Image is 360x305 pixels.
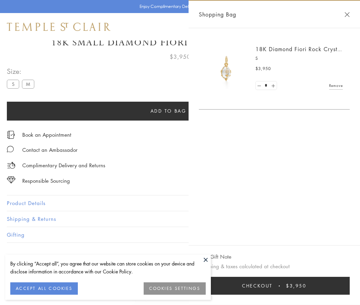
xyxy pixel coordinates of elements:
button: Add Gift Note [199,252,231,261]
span: Shopping Bag [199,10,236,19]
button: Shipping & Returns [7,211,353,227]
img: MessageIcon-01_2.svg [7,146,14,152]
a: Book an Appointment [22,131,71,138]
button: Checkout $3,950 [199,277,350,295]
div: Contact an Ambassador [22,146,77,154]
button: Gifting [7,227,353,242]
label: M [22,80,34,88]
img: icon_delivery.svg [7,161,15,170]
p: Shipping & taxes calculated at checkout [199,262,350,271]
span: $3,950 [255,65,271,72]
span: $3,950 [286,282,307,290]
p: Complimentary Delivery and Returns [22,161,105,170]
div: By clicking “Accept all”, you agree that our website can store cookies on your device and disclos... [10,260,206,275]
img: P51889-E11FIORI [206,48,247,89]
img: Temple St. Clair [7,23,110,31]
p: Enjoy Complimentary Delivery & Returns [140,3,217,10]
span: Checkout [242,282,273,290]
img: icon_sourcing.svg [7,177,15,183]
a: Remove [329,82,343,89]
button: Product Details [7,195,353,211]
h1: 18K Small Diamond Fiori Rock Crystal Amulet [7,37,353,49]
button: ACCEPT ALL COOKIES [10,282,78,295]
a: Set quantity to 2 [269,81,276,90]
img: icon_appointment.svg [7,131,15,139]
p: S [255,55,343,62]
span: Size: [7,66,37,77]
span: $3,950 [170,52,191,61]
div: Responsible Sourcing [22,177,70,185]
button: Close Shopping Bag [345,12,350,17]
button: COOKIES SETTINGS [144,282,206,295]
span: Add to bag [151,107,187,115]
button: Add to bag [7,102,330,121]
a: Set quantity to 0 [256,81,263,90]
label: S [7,80,19,88]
